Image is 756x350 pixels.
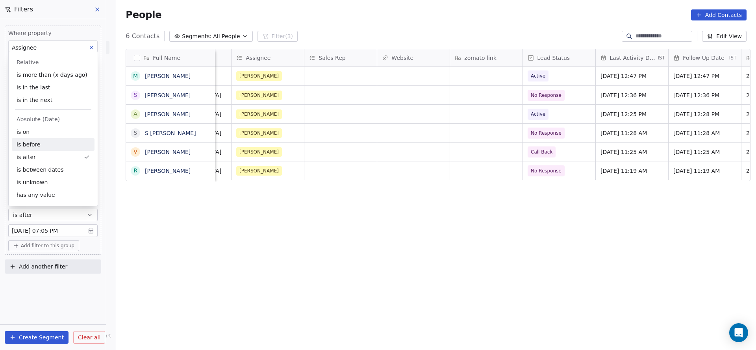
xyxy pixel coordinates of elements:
[126,9,161,21] span: People
[145,149,191,155] a: [PERSON_NAME]
[531,148,552,156] span: Call Back
[673,91,736,99] span: [DATE] 12:36 PM
[600,91,663,99] span: [DATE] 12:36 PM
[133,167,137,175] div: R
[236,147,282,157] span: [PERSON_NAME]
[304,49,377,66] div: Sales Rep
[377,49,450,66] div: Website
[531,72,545,80] span: Active
[258,31,298,42] button: Filter(3)
[600,72,663,80] span: [DATE] 12:47 PM
[153,54,180,62] span: Full Name
[658,55,665,61] span: IST
[531,110,545,118] span: Active
[17,58,90,66] div: Relative
[126,67,215,339] div: grid
[596,49,668,66] div: Last Activity DateIST
[9,56,98,201] div: Suggestions
[729,55,737,61] span: IST
[600,110,663,118] span: [DATE] 12:25 PM
[691,9,747,20] button: Add Contacts
[126,49,215,66] div: Full Name
[610,54,656,62] span: Last Activity Date
[12,138,94,151] div: is before
[531,129,561,137] span: No Response
[12,151,94,163] div: is after
[450,49,523,66] div: zomato link
[133,72,138,80] div: M
[673,110,736,118] span: [DATE] 12:28 PM
[600,167,663,175] span: [DATE] 11:19 AM
[182,32,211,41] span: Segments:
[669,49,741,66] div: Follow Up DateIST
[537,54,570,62] span: Lead Status
[600,148,663,156] span: [DATE] 11:25 AM
[134,148,138,156] div: V
[12,189,94,201] div: has any value
[236,128,282,138] span: [PERSON_NAME]
[145,73,191,79] a: [PERSON_NAME]
[391,54,413,62] span: Website
[236,166,282,176] span: [PERSON_NAME]
[683,54,724,62] span: Follow Up Date
[12,81,94,94] div: is in the last
[523,49,595,66] div: Lead Status
[145,111,191,117] a: [PERSON_NAME]
[145,168,191,174] a: [PERSON_NAME]
[134,129,137,137] div: S
[232,49,304,66] div: Assignee
[12,126,94,138] div: is on
[673,148,736,156] span: [DATE] 11:25 AM
[12,94,94,106] div: is in the next
[729,323,748,342] div: Open Intercom Messenger
[531,91,561,99] span: No Response
[246,54,271,62] span: Assignee
[673,129,736,137] span: [DATE] 11:28 AM
[236,91,282,100] span: [PERSON_NAME]
[673,72,736,80] span: [DATE] 12:47 PM
[134,91,137,99] div: S
[464,54,496,62] span: zomato link
[236,71,282,81] span: [PERSON_NAME]
[12,163,94,176] div: is between dates
[702,31,747,42] button: Edit View
[134,110,138,118] div: A
[531,167,561,175] span: No Response
[145,92,191,98] a: [PERSON_NAME]
[17,115,90,123] div: Absolute (Date)
[145,130,196,136] a: S [PERSON_NAME]
[319,54,345,62] span: Sales Rep
[213,32,240,41] span: All People
[236,109,282,119] span: [PERSON_NAME]
[126,31,159,41] span: 6 Contacts
[12,176,94,189] div: is unknown
[12,69,94,81] div: is more than (x days ago)
[673,167,736,175] span: [DATE] 11:19 AM
[600,129,663,137] span: [DATE] 11:28 AM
